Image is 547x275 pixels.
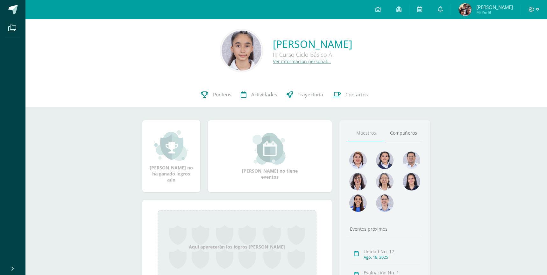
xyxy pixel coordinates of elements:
img: 38f1825733c6dbe04eae57747697107f.png [376,152,394,169]
div: [PERSON_NAME] no tiene eventos [238,133,302,180]
img: 2888544038d106339d2fbd494f6dd41f.png [459,3,472,16]
img: 2d6d27342f92958193c038c70bd392c6.png [376,194,394,212]
div: Unidad No. 17 [364,249,421,255]
div: [PERSON_NAME] no ha ganado logros aún [149,130,194,183]
a: Trayectoria [282,82,328,108]
img: 9a0812c6f881ddad7942b4244ed4a083.png [403,152,420,169]
a: [PERSON_NAME] [273,37,352,51]
a: Contactos [328,82,373,108]
a: Actividades [236,82,282,108]
span: Punteos [213,91,231,98]
span: Actividades [251,91,277,98]
a: Ver información personal... [273,58,331,64]
img: 0e5799bef7dad198813e0c5f14ac62f9.png [376,173,394,190]
a: Maestros [347,125,385,141]
div: III Curso Ciclo Básico A [273,51,352,58]
span: Contactos [345,91,368,98]
div: Ago. 18, 2025 [364,255,421,260]
div: Eventos próximos [347,226,423,232]
span: [PERSON_NAME] [476,4,513,10]
img: 6bc5668d4199ea03c0854e21131151f7.png [403,173,420,190]
img: a5c04a697988ad129bdf05b8f922df21.png [349,194,367,212]
img: achievement_small.png [154,130,188,161]
span: Mi Perfil [476,10,513,15]
img: ae348ea381a0074a5c220503ad2dd2bd.png [222,31,261,71]
img: e4c60777b6b4805822e873edbf202705.png [349,173,367,190]
span: Trayectoria [298,91,323,98]
a: Compañeros [385,125,423,141]
img: event_small.png [252,133,287,165]
a: Punteos [196,82,236,108]
img: 915cdc7588786fd8223dd02568f7fda0.png [349,152,367,169]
